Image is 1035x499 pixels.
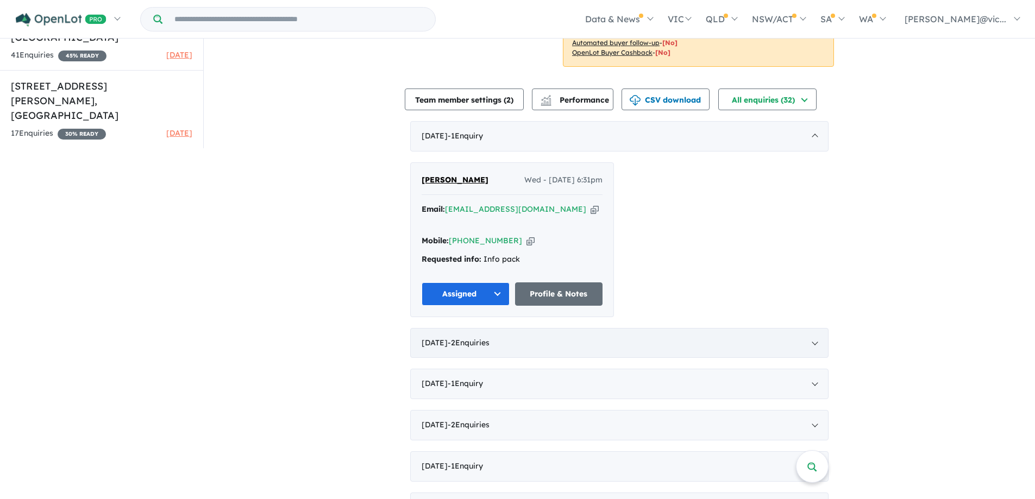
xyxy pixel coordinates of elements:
[166,128,192,138] span: [DATE]
[422,204,445,214] strong: Email:
[11,127,106,140] div: 17 Enquir ies
[422,175,488,185] span: [PERSON_NAME]
[11,79,192,123] h5: [STREET_ADDRESS][PERSON_NAME] , [GEOGRAPHIC_DATA]
[515,282,603,306] a: Profile & Notes
[448,461,483,471] span: - 1 Enquir y
[662,39,678,47] span: [No]
[16,13,106,27] img: Openlot PRO Logo White
[165,8,433,31] input: Try estate name, suburb, builder or developer
[905,14,1006,24] span: [PERSON_NAME]@vic...
[630,95,641,106] img: download icon
[532,89,613,110] button: Performance
[572,48,653,56] u: OpenLot Buyer Cashback
[655,48,670,56] span: [No]
[58,129,106,140] span: 30 % READY
[526,235,535,247] button: Copy
[166,50,192,60] span: [DATE]
[541,98,551,105] img: bar-chart.svg
[422,282,510,306] button: Assigned
[410,369,829,399] div: [DATE]
[405,89,524,110] button: Team member settings (2)
[524,174,603,187] span: Wed - [DATE] 6:31pm
[506,95,511,105] span: 2
[448,420,490,429] span: - 2 Enquir ies
[410,410,829,440] div: [DATE]
[58,50,106,61] span: 45 % READY
[448,378,483,388] span: - 1 Enquir y
[422,254,481,264] strong: Requested info:
[448,131,483,141] span: - 1 Enquir y
[422,236,449,245] strong: Mobile:
[410,451,829,482] div: [DATE]
[448,338,490,348] span: - 2 Enquir ies
[572,39,660,47] u: Automated buyer follow-up
[718,89,817,110] button: All enquiries (32)
[422,253,603,266] div: Info pack
[422,174,488,187] a: [PERSON_NAME]
[449,236,522,245] a: [PHONE_NUMBER]
[541,95,551,101] img: line-chart.svg
[622,89,710,110] button: CSV download
[542,95,609,105] span: Performance
[11,49,106,62] div: 41 Enquir ies
[445,204,586,214] a: [EMAIL_ADDRESS][DOMAIN_NAME]
[410,121,829,151] div: [DATE]
[591,204,599,215] button: Copy
[410,328,829,358] div: [DATE]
